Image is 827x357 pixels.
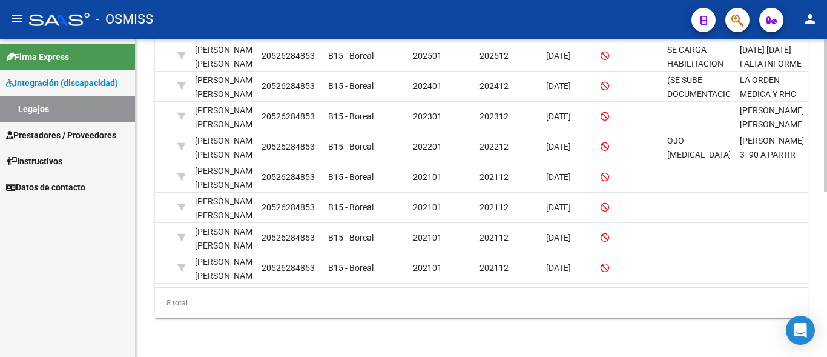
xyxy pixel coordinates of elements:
span: B15 - Boreal [328,202,374,212]
span: 20526284853 [262,112,315,121]
span: SE CARGA HABILITACION DE CENTRO 05/08/2025-BOREAL VER OBSERVACIONES- CUD VENCIDO 12/2/25 [667,45,736,151]
div: [PERSON_NAME] [PERSON_NAME] [195,134,260,162]
mat-icon: person [803,12,817,26]
span: B15 - Boreal [328,112,374,121]
div: [PERSON_NAME] [PERSON_NAME] [195,225,260,253]
span: RIOS ANA CAROLINA KINESIOLIGIA 3 -90 A PARTIR DE AGOSTO BONINO NADIA FONOAUDIOLOGIA 3 -90 A PARTI... [740,136,807,325]
span: 202412 [479,81,509,91]
div: [PERSON_NAME] [PERSON_NAME] [195,164,260,192]
span: OLIVARES CARRACO CARLOS MARIANO-BROCA MII 90 [740,105,805,143]
span: B15 - Boreal [328,51,374,61]
span: 202401 [413,81,442,91]
span: 202201 [413,142,442,152]
span: B15 - Boreal [328,81,374,91]
span: 202101 [413,263,442,273]
span: 20526284853 [262,51,315,61]
span: 202501 [413,51,442,61]
span: 20526284853 [262,172,315,182]
span: Integración (discapacidad) [6,76,118,90]
span: 202112 [479,202,509,212]
span: 202312 [479,112,509,121]
span: 202301 [413,112,442,121]
span: Firma Express [6,50,69,64]
span: LA ORDEN MEDICA Y RHC NO PUEDE SER EMITIDA POR LA DIRECTORA TECNICA DEL ESTABLECIMIENTO, ENVIAR N... [740,75,815,223]
span: Instructivos [6,155,62,168]
span: Datos de contacto [6,181,85,194]
span: 20526284853 [262,233,315,242]
span: B15 - Boreal [328,142,374,152]
span: 202212 [479,142,509,152]
span: 202101 [413,202,442,212]
span: [DATE] [546,233,571,242]
span: [DATE] [546,112,571,121]
span: 20526284853 [262,202,315,212]
span: B15 - Boreal [328,263,374,273]
div: 8 total [155,288,808,318]
span: [DATE] [546,51,571,61]
span: 202512 [479,51,509,61]
span: - OSMISS [96,6,153,33]
span: [DATE] [546,263,571,273]
span: 20526284853 [262,81,315,91]
span: 20526284853 [262,263,315,273]
span: [DATE] [546,172,571,182]
div: [PERSON_NAME] [PERSON_NAME] [195,43,260,71]
span: Prestadores / Proveedores [6,128,116,142]
span: 202112 [479,263,509,273]
div: [PERSON_NAME] [PERSON_NAME] [195,195,260,222]
span: 202101 [413,172,442,182]
div: Open Intercom Messenger [786,316,815,345]
span: 202112 [479,233,509,242]
span: [DATE] [546,81,571,91]
span: 12/2/25 4/1/25 FALTA INFORME EI 5/5/25-CUD VENCE PRORROGA FEBRERO 2025 RNP OLIVARES VENCE MAYO/25 [740,45,805,151]
div: [PERSON_NAME] [PERSON_NAME] [195,255,260,283]
span: B15 - Boreal [328,233,374,242]
span: 202112 [479,172,509,182]
span: [DATE] [546,142,571,152]
span: 20526284853 [262,142,315,152]
div: [PERSON_NAME] [PERSON_NAME] [195,104,260,132]
mat-icon: menu [10,12,24,26]
span: B15 - Boreal [328,172,374,182]
div: [PERSON_NAME] [PERSON_NAME] [195,73,260,101]
span: 202101 [413,233,442,242]
span: [DATE] [546,202,571,212]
